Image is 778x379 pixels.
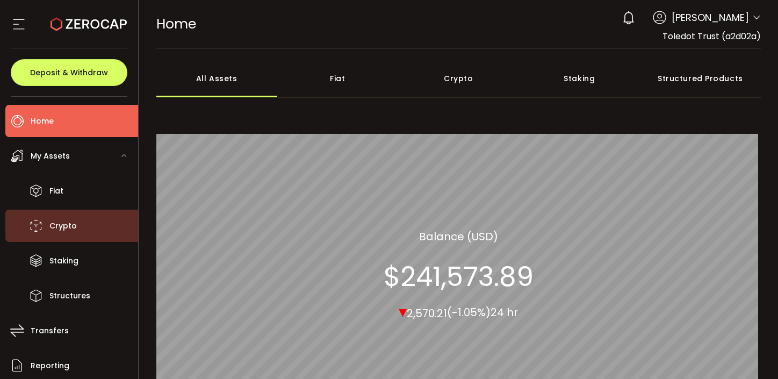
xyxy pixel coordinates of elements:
span: Home [156,15,196,33]
span: Fiat [49,183,63,199]
span: Staking [49,253,78,269]
section: Balance (USD) [419,228,498,244]
span: 24 hr [491,305,518,320]
div: Structured Products [640,60,761,97]
div: Fiat [277,60,398,97]
span: Transfers [31,323,69,339]
span: Home [31,113,54,129]
div: Staking [519,60,640,97]
span: [PERSON_NAME] [672,10,749,25]
section: $241,573.89 [384,260,534,292]
span: Deposit & Withdraw [30,69,108,76]
button: Deposit & Withdraw [11,59,127,86]
div: Crypto [398,60,519,97]
span: Structures [49,288,90,304]
span: (-1.05%) [447,305,491,320]
iframe: Chat Widget [724,327,778,379]
span: Crypto [49,218,77,234]
span: Toledot Trust (a2d02a) [662,30,761,42]
span: 2,570.21 [407,305,447,320]
span: Reporting [31,358,69,374]
span: My Assets [31,148,70,164]
div: All Assets [156,60,277,97]
span: ▾ [399,299,407,323]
